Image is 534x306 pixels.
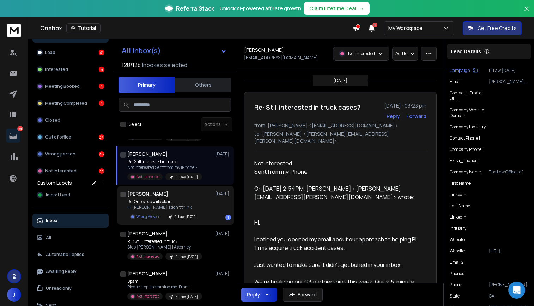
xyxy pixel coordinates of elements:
p: My Workspace [388,25,425,32]
span: J [7,288,21,302]
p: Not Interested [136,174,160,179]
h1: All Inbox(s) [122,47,161,54]
h3: Custom Labels [37,179,72,186]
p: [DATE] [333,78,347,84]
div: 1 [99,100,104,106]
p: Extra_Phones [450,158,477,164]
label: Select [129,122,141,127]
div: 33 [99,168,104,174]
div: Sent from my iPhone [254,167,421,176]
div: Hi, [254,218,421,227]
p: State [450,293,460,299]
p: RE: Still interested in truck [127,239,202,244]
button: Close banner [522,4,531,21]
p: PI Law [DATE] [489,68,528,73]
p: Phones [450,271,464,276]
p: Unlock AI-powered affiliate growth [220,5,301,12]
p: Lead [45,50,55,55]
p: [DATE] [215,151,231,157]
button: All Inbox(s) [116,44,232,58]
p: Meeting Completed [45,100,87,106]
p: Stop [PERSON_NAME] | Attorney [127,244,202,250]
p: Contact Phone 1 [450,135,480,141]
p: Wrong Person [136,214,159,219]
button: Inbox [32,214,109,228]
p: Website [450,248,465,254]
p: PI Law [DATE] [175,175,198,180]
p: Re: One slot available in [127,199,201,204]
div: Open Intercom Messenger [508,282,525,299]
p: Spam [127,279,202,284]
p: Company Website Domain [450,107,494,118]
p: Company Phone 1 [450,147,484,152]
p: Not Interested [348,51,375,56]
p: Company Industry [450,124,486,130]
div: 1 [99,84,104,89]
p: Not Interested [45,168,77,174]
p: linkedIn [450,192,466,197]
button: All [32,231,109,245]
p: Awaiting Reply [46,269,77,274]
div: Just wanted to make sure it didn't get buried in your inbox. [254,261,421,269]
p: Interested [45,67,68,72]
button: Interested5 [32,62,109,76]
p: website [450,237,465,243]
button: Unread only [32,281,109,295]
button: Reply [241,288,277,302]
p: Re: Still interested in truck [127,159,202,165]
button: Reply [387,113,400,120]
span: 18 [372,23,377,27]
blockquote: On [DATE] 2:54 PM, [PERSON_NAME] <[PERSON_NAME][EMAIL_ADDRESS][PERSON_NAME][DOMAIN_NAME]> wrote: [254,184,421,210]
p: Out of office [45,134,71,140]
p: 488 [17,126,23,131]
p: [PHONE_NUMBER] [489,282,528,288]
div: Forward [406,113,426,120]
h1: [PERSON_NAME] [127,230,168,237]
p: CA [489,293,528,299]
div: Onebox [40,23,353,33]
p: [DATE] [215,191,231,197]
span: 128 / 128 [122,61,141,69]
p: Unread only [46,286,72,291]
p: Lead Details [451,48,481,55]
button: Not Interested33 [32,164,109,178]
button: Primary [119,76,175,93]
h1: Re: Still interested in truck cases? [254,102,360,112]
p: Industry [450,226,466,231]
div: I noticed you opened my email about our approach to helping PI firms acquire truck accident cases. [254,235,421,252]
span: ReferralStack [176,4,214,13]
p: LinkedIn [450,214,466,220]
button: Meeting Booked1 [32,79,109,93]
p: Hi [PERSON_NAME]! I don't think [127,204,201,210]
div: 5 [99,67,104,72]
p: Please stop spamming me. From: [127,284,202,290]
p: Automatic Replies [46,252,84,257]
button: Closed [32,113,109,127]
p: Campaign [450,68,470,73]
p: First Name [450,180,471,186]
div: Reply [247,291,260,298]
p: from: [PERSON_NAME] <[EMAIL_ADDRESS][DOMAIN_NAME]> [254,122,426,129]
button: Out of office371 [32,130,109,144]
button: Lead31 [32,45,109,60]
div: 1 [225,215,231,220]
button: Automatic Replies [32,247,109,262]
p: Wrong person [45,151,75,157]
p: Last Name [450,203,470,209]
p: to: [PERSON_NAME] <[PERSON_NAME][EMAIL_ADDRESS][PERSON_NAME][DOMAIN_NAME]> [254,130,426,145]
button: Campaign [450,68,478,73]
span: → [359,5,364,12]
h1: [PERSON_NAME] [127,151,168,158]
p: Not interested Sent from my iPhone > [127,165,202,170]
div: 371 [99,134,104,140]
p: Contact LI Profile URL [450,90,490,102]
h1: [PERSON_NAME] [127,190,168,197]
button: Meeting Completed1 [32,96,109,110]
button: Others [175,77,231,93]
div: 31 [99,50,104,55]
div: We're finalizing our Q3 partnerships this week. Quick 5-minute call to explore? ( ) [254,277,421,294]
p: [EMAIL_ADDRESS][DOMAIN_NAME] [244,55,318,61]
button: Get Free Credits [463,21,522,35]
p: Email 2 [450,259,464,265]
